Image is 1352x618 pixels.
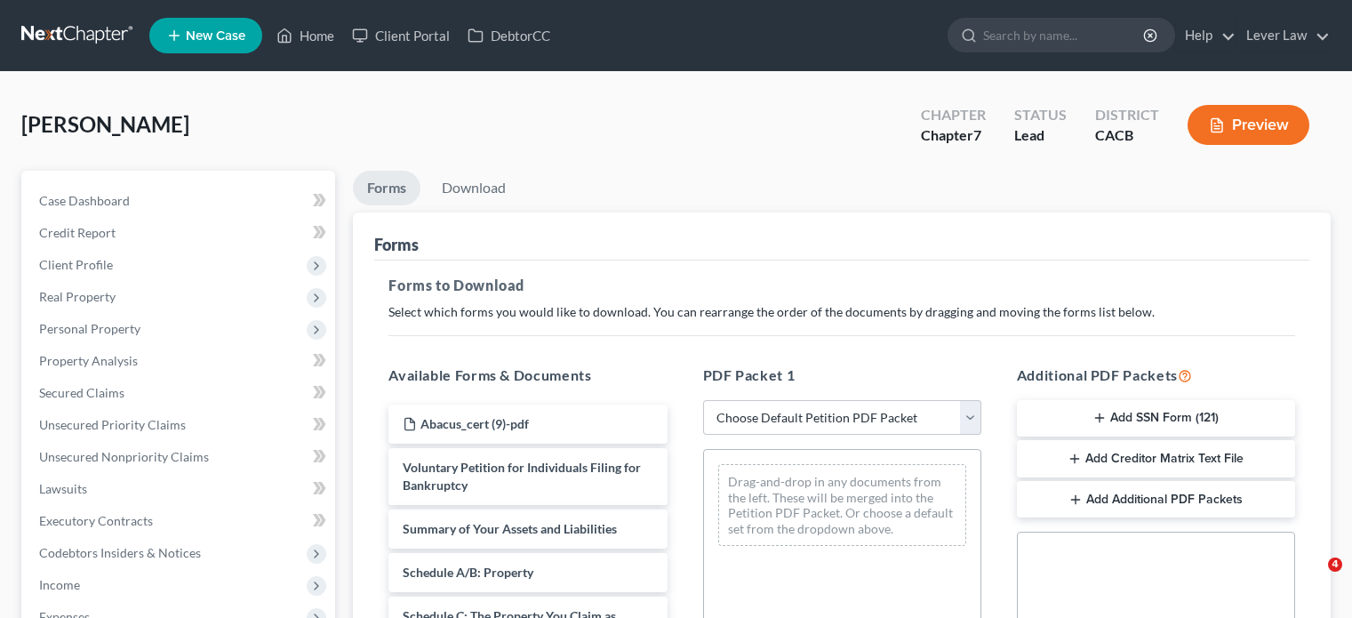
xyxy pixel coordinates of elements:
div: Forms [374,234,419,255]
span: Client Profile [39,257,113,272]
span: Secured Claims [39,385,124,400]
div: Drag-and-drop in any documents from the left. These will be merged into the Petition PDF Packet. ... [718,464,966,546]
span: Property Analysis [39,353,138,368]
button: Add Creditor Matrix Text File [1017,440,1295,478]
span: Real Property [39,289,116,304]
div: CACB [1095,125,1159,146]
button: Add Additional PDF Packets [1017,481,1295,518]
a: Download [428,171,520,205]
a: Executory Contracts [25,505,335,537]
input: Search by name... [983,19,1146,52]
span: Lawsuits [39,481,87,496]
div: Lead [1014,125,1067,146]
a: Case Dashboard [25,185,335,217]
span: 7 [973,126,981,143]
a: Secured Claims [25,377,335,409]
span: Codebtors Insiders & Notices [39,545,201,560]
button: Preview [1188,105,1309,145]
div: Chapter [921,105,986,125]
span: 4 [1328,558,1342,572]
a: Unsecured Priority Claims [25,409,335,441]
a: Property Analysis [25,345,335,377]
span: [PERSON_NAME] [21,111,189,137]
span: New Case [186,29,245,43]
a: Help [1176,20,1236,52]
a: Forms [353,171,420,205]
span: Schedule A/B: Property [403,565,533,580]
span: Case Dashboard [39,193,130,208]
span: Unsecured Nonpriority Claims [39,449,209,464]
span: Voluntary Petition for Individuals Filing for Bankruptcy [403,460,641,493]
span: Unsecured Priority Claims [39,417,186,432]
span: Income [39,577,80,592]
h5: PDF Packet 1 [703,365,981,386]
div: District [1095,105,1159,125]
span: Abacus_cert (9)-pdf [420,416,529,431]
div: Chapter [921,125,986,146]
span: Summary of Your Assets and Liabilities [403,521,617,536]
span: Credit Report [39,225,116,240]
p: Select which forms you would like to download. You can rearrange the order of the documents by dr... [388,303,1295,321]
h5: Available Forms & Documents [388,365,667,386]
span: Personal Property [39,321,140,336]
a: Lever Law [1237,20,1330,52]
iframe: Intercom live chat [1292,558,1334,600]
a: Unsecured Nonpriority Claims [25,441,335,473]
a: DebtorCC [459,20,559,52]
button: Add SSN Form (121) [1017,400,1295,437]
a: Lawsuits [25,473,335,505]
a: Credit Report [25,217,335,249]
h5: Forms to Download [388,275,1295,296]
a: Home [268,20,343,52]
a: Client Portal [343,20,459,52]
h5: Additional PDF Packets [1017,365,1295,386]
span: Executory Contracts [39,513,153,528]
div: Status [1014,105,1067,125]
